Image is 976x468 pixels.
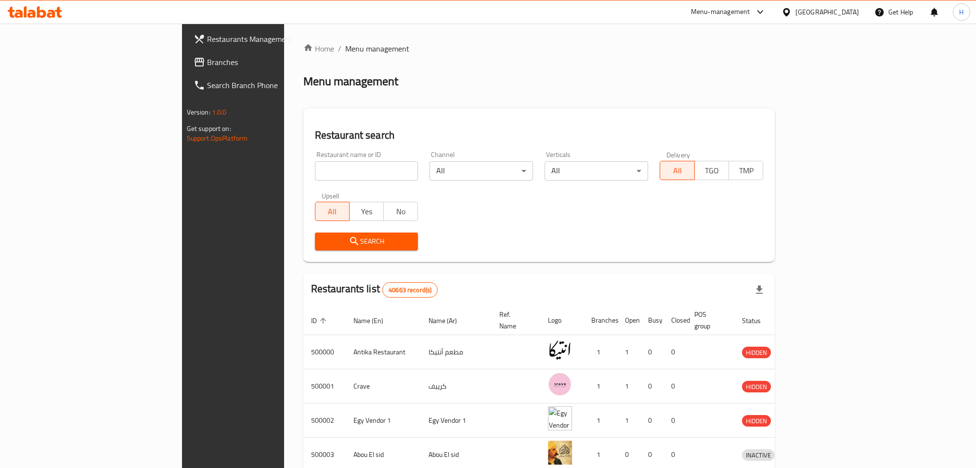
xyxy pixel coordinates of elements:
[694,161,729,180] button: TGO
[548,338,572,362] img: Antika Restaurant
[694,309,723,332] span: POS group
[186,51,345,74] a: Branches
[207,56,338,68] span: Branches
[548,372,572,396] img: Crave
[584,369,617,403] td: 1
[664,164,690,178] span: All
[742,381,771,392] div: HIDDEN
[742,347,771,358] span: HIDDEN
[311,282,438,298] h2: Restaurants list
[640,306,664,335] th: Busy
[742,415,771,427] div: HIDDEN
[664,369,687,403] td: 0
[959,7,963,17] span: H
[742,449,775,461] div: INACTIVE
[315,161,418,181] input: Search for restaurant name or ID..
[346,369,421,403] td: Crave
[353,315,396,326] span: Name (En)
[323,235,411,247] span: Search
[186,74,345,97] a: Search Branch Phone
[353,205,380,219] span: Yes
[795,7,859,17] div: [GEOGRAPHIC_DATA]
[311,315,329,326] span: ID
[207,33,338,45] span: Restaurants Management
[187,122,231,135] span: Get support on:
[545,161,648,181] div: All
[540,306,584,335] th: Logo
[319,205,346,219] span: All
[315,233,418,250] button: Search
[346,403,421,438] td: Egy Vendor 1
[742,416,771,427] span: HIDDEN
[548,441,572,465] img: Abou El sid
[383,202,418,221] button: No
[322,192,339,199] label: Upsell
[315,202,350,221] button: All
[617,335,640,369] td: 1
[742,450,775,461] span: INACTIVE
[548,406,572,430] img: Egy Vendor 1
[584,306,617,335] th: Branches
[429,161,533,181] div: All
[617,369,640,403] td: 1
[186,27,345,51] a: Restaurants Management
[691,6,750,18] div: Menu-management
[499,309,529,332] span: Ref. Name
[207,79,338,91] span: Search Branch Phone
[617,306,640,335] th: Open
[666,151,690,158] label: Delivery
[187,106,210,118] span: Version:
[664,403,687,438] td: 0
[742,381,771,392] span: HIDDEN
[733,164,759,178] span: TMP
[315,128,764,143] h2: Restaurant search
[212,106,227,118] span: 1.0.0
[640,403,664,438] td: 0
[345,43,409,54] span: Menu management
[617,403,640,438] td: 1
[584,335,617,369] td: 1
[664,306,687,335] th: Closed
[748,278,771,301] div: Export file
[584,403,617,438] td: 1
[699,164,725,178] span: TGO
[429,315,469,326] span: Name (Ar)
[349,202,384,221] button: Yes
[742,315,773,326] span: Status
[421,369,492,403] td: كرييف
[664,335,687,369] td: 0
[729,161,763,180] button: TMP
[187,132,248,144] a: Support.OpsPlatform
[640,369,664,403] td: 0
[303,43,775,54] nav: breadcrumb
[640,335,664,369] td: 0
[346,335,421,369] td: Antika Restaurant
[660,161,694,180] button: All
[388,205,414,219] span: No
[303,74,398,89] h2: Menu management
[421,403,492,438] td: Egy Vendor 1
[382,282,438,298] div: Total records count
[421,335,492,369] td: مطعم أنتيكا
[383,286,437,295] span: 40663 record(s)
